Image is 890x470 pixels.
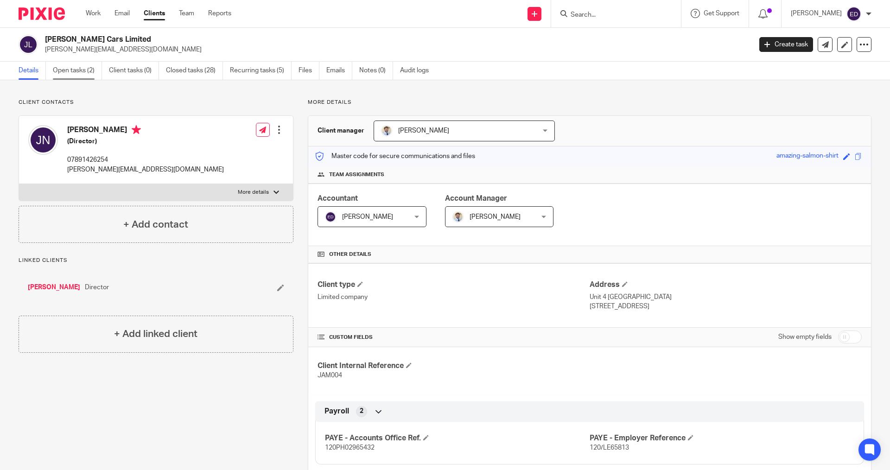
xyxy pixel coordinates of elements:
span: Payroll [324,406,349,416]
h4: PAYE - Accounts Office Ref. [325,433,590,443]
a: Notes (0) [359,62,393,80]
h4: + Add contact [123,217,188,232]
span: JAM004 [318,372,342,379]
a: Details [19,62,46,80]
span: 2 [360,406,363,416]
a: Files [299,62,319,80]
p: [PERSON_NAME][EMAIL_ADDRESS][DOMAIN_NAME] [45,45,745,54]
span: Director [85,283,109,292]
h4: PAYE - Employer Reference [590,433,854,443]
p: Client contacts [19,99,293,106]
a: Email [114,9,130,18]
img: 1693835698283.jfif [452,211,464,222]
h4: [PERSON_NAME] [67,125,224,137]
span: [PERSON_NAME] [342,214,393,220]
img: Pixie [19,7,65,20]
a: Create task [759,37,813,52]
div: amazing-salmon-shirt [776,151,839,162]
span: Accountant [318,195,358,202]
img: svg%3E [19,35,38,54]
a: Audit logs [400,62,436,80]
span: [PERSON_NAME] [470,214,521,220]
h4: + Add linked client [114,327,197,341]
i: Primary [132,125,141,134]
a: Recurring tasks (5) [230,62,292,80]
a: Team [179,9,194,18]
input: Search [570,11,653,19]
h4: Client Internal Reference [318,361,590,371]
a: Work [86,9,101,18]
span: Team assignments [329,171,384,178]
span: Other details [329,251,371,258]
h5: (Director) [67,137,224,146]
p: 07891426254 [67,155,224,165]
label: Show empty fields [778,332,832,342]
span: 120/LE65813 [590,445,629,451]
p: [PERSON_NAME][EMAIL_ADDRESS][DOMAIN_NAME] [67,165,224,174]
img: svg%3E [846,6,861,21]
img: svg%3E [28,125,58,155]
p: Master code for secure communications and files [315,152,475,161]
p: [PERSON_NAME] [791,9,842,18]
a: Reports [208,9,231,18]
span: 120PH02965432 [325,445,375,451]
h2: [PERSON_NAME] Cars Limited [45,35,605,44]
p: Limited company [318,292,590,302]
p: More details [238,189,269,196]
h4: Address [590,280,862,290]
p: Unit 4 [GEOGRAPHIC_DATA] [590,292,862,302]
span: Get Support [704,10,739,17]
span: [PERSON_NAME] [398,127,449,134]
a: [PERSON_NAME] [28,283,80,292]
img: 1693835698283.jfif [381,125,392,136]
a: Clients [144,9,165,18]
span: Account Manager [445,195,507,202]
a: Closed tasks (28) [166,62,223,80]
h4: Client type [318,280,590,290]
p: Linked clients [19,257,293,264]
p: More details [308,99,871,106]
a: Open tasks (2) [53,62,102,80]
h3: Client manager [318,126,364,135]
h4: CUSTOM FIELDS [318,334,590,341]
p: [STREET_ADDRESS] [590,302,862,311]
img: svg%3E [325,211,336,222]
a: Emails [326,62,352,80]
a: Client tasks (0) [109,62,159,80]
